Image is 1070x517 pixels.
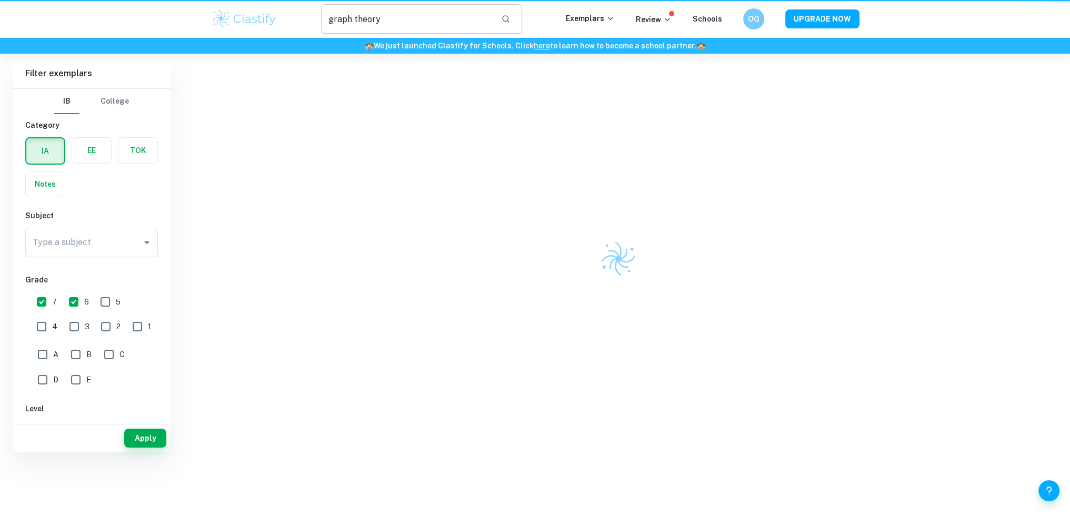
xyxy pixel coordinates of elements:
[747,13,759,25] h6: OG
[84,296,89,308] span: 6
[53,374,58,386] span: D
[53,349,58,360] span: A
[101,89,129,114] button: College
[119,349,125,360] span: C
[124,429,166,448] button: Apply
[693,15,722,23] a: Schools
[785,9,859,28] button: UPGRADE NOW
[86,374,91,386] span: E
[1038,480,1059,501] button: Help and Feedback
[2,40,1068,52] h6: We just launched Clastify for Schools. Click to learn how to become a school partner.
[26,171,65,197] button: Notes
[52,296,57,308] span: 7
[52,321,57,332] span: 4
[72,138,111,163] button: EE
[86,349,92,360] span: B
[148,321,151,332] span: 1
[25,210,158,221] h6: Subject
[139,235,154,250] button: Open
[54,89,129,114] div: Filter type choice
[211,8,278,29] img: Clastify logo
[26,138,64,164] button: IA
[25,274,158,286] h6: Grade
[25,403,158,414] h6: Level
[116,321,121,332] span: 2
[365,42,374,50] span: 🏫
[13,59,171,88] h6: Filter exemplars
[743,8,764,29] button: OG
[25,119,158,131] h6: Category
[636,14,672,25] p: Review
[118,138,157,163] button: TOK
[534,42,550,50] a: here
[566,13,615,24] p: Exemplars
[116,296,121,308] span: 5
[85,321,89,332] span: 3
[597,238,639,279] img: Clastify logo
[321,4,493,34] input: Search for any exemplars...
[54,89,79,114] button: IB
[696,42,705,50] span: 🏫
